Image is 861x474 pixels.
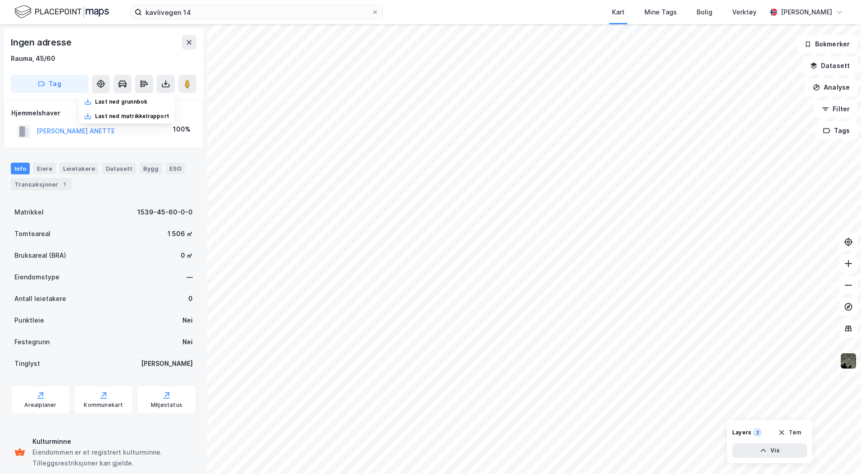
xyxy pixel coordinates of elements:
div: Punktleie [14,315,44,326]
div: 2 [753,428,762,437]
div: Kommunekart [84,401,123,409]
div: ESG [166,163,185,174]
div: Ingen adresse [11,35,73,50]
div: Tomteareal [14,228,50,239]
button: Datasett [802,57,857,75]
div: Eiendommen er et registrert kulturminne. Tilleggsrestriksjoner kan gjelde. [32,447,193,469]
div: Nei [182,315,193,326]
div: Last ned matrikkelrapport [95,113,169,120]
div: Hjemmelshaver [11,108,196,118]
div: Bruksareal (BRA) [14,250,66,261]
div: Datasett [102,163,136,174]
div: Bygg [140,163,162,174]
div: Rauma, 45/60 [11,53,55,64]
div: Festegrunn [14,337,50,347]
div: [PERSON_NAME] [781,7,832,18]
button: Vis [732,443,807,458]
div: 1 [60,180,69,189]
button: Tøm [772,425,807,440]
div: [PERSON_NAME] [141,358,193,369]
div: Tinglyst [14,358,40,369]
button: Bokmerker [797,35,857,53]
div: Leietakere [59,163,99,174]
div: Mine Tags [644,7,677,18]
div: Eiendomstype [14,272,59,283]
button: Filter [814,100,857,118]
div: Miljøstatus [151,401,182,409]
div: 0 [188,293,193,304]
button: Analyse [805,78,857,96]
div: Last ned grunnbok [95,98,147,105]
div: — [186,272,193,283]
div: Transaksjoner [11,178,73,191]
img: 9k= [840,352,857,369]
div: 1 506 ㎡ [168,228,193,239]
div: Kulturminne [32,436,193,447]
div: Kontrollprogram for chat [816,431,861,474]
div: Nei [182,337,193,347]
div: Arealplaner [24,401,56,409]
button: Tag [11,75,88,93]
div: 100% [173,124,190,135]
div: 0 ㎡ [181,250,193,261]
div: Kart [612,7,625,18]
div: Layers [732,429,751,436]
div: Bolig [697,7,712,18]
div: Verktøy [732,7,757,18]
button: Tags [816,122,857,140]
div: 1539-45-60-0-0 [137,207,193,218]
div: Info [11,163,30,174]
div: Antall leietakere [14,293,66,304]
div: Eiere [33,163,56,174]
input: Søk på adresse, matrikkel, gårdeiere, leietakere eller personer [142,5,372,19]
iframe: Chat Widget [816,431,861,474]
div: Matrikkel [14,207,44,218]
img: logo.f888ab2527a4732fd821a326f86c7f29.svg [14,4,109,20]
